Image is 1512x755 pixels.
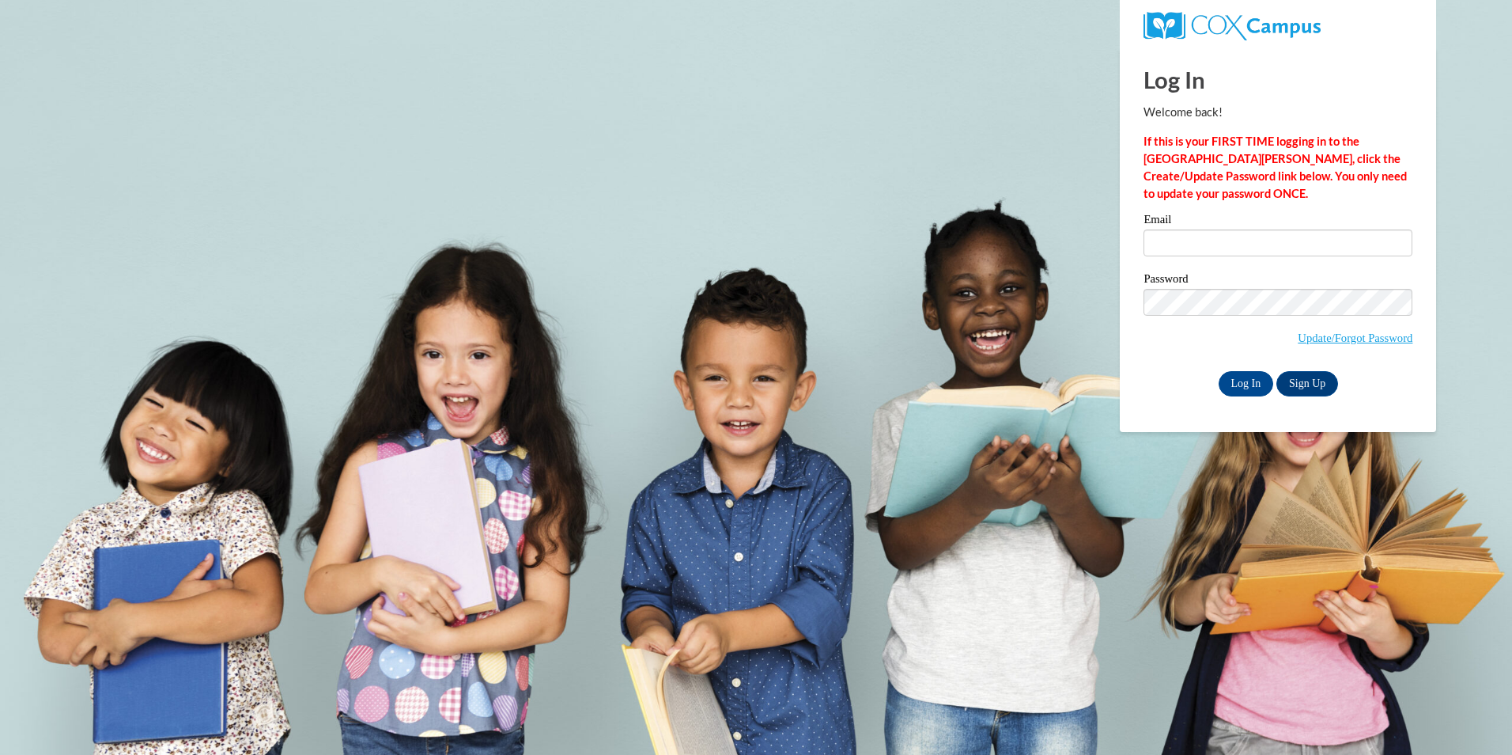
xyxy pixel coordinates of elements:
label: Email [1143,214,1412,230]
a: Sign Up [1276,371,1338,396]
input: Log In [1219,371,1274,396]
label: Password [1143,273,1412,289]
p: Welcome back! [1143,104,1412,121]
img: COX Campus [1143,12,1320,40]
strong: If this is your FIRST TIME logging in to the [GEOGRAPHIC_DATA][PERSON_NAME], click the Create/Upd... [1143,135,1407,200]
h1: Log In [1143,63,1412,96]
a: COX Campus [1143,18,1320,32]
a: Update/Forgot Password [1298,332,1412,344]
